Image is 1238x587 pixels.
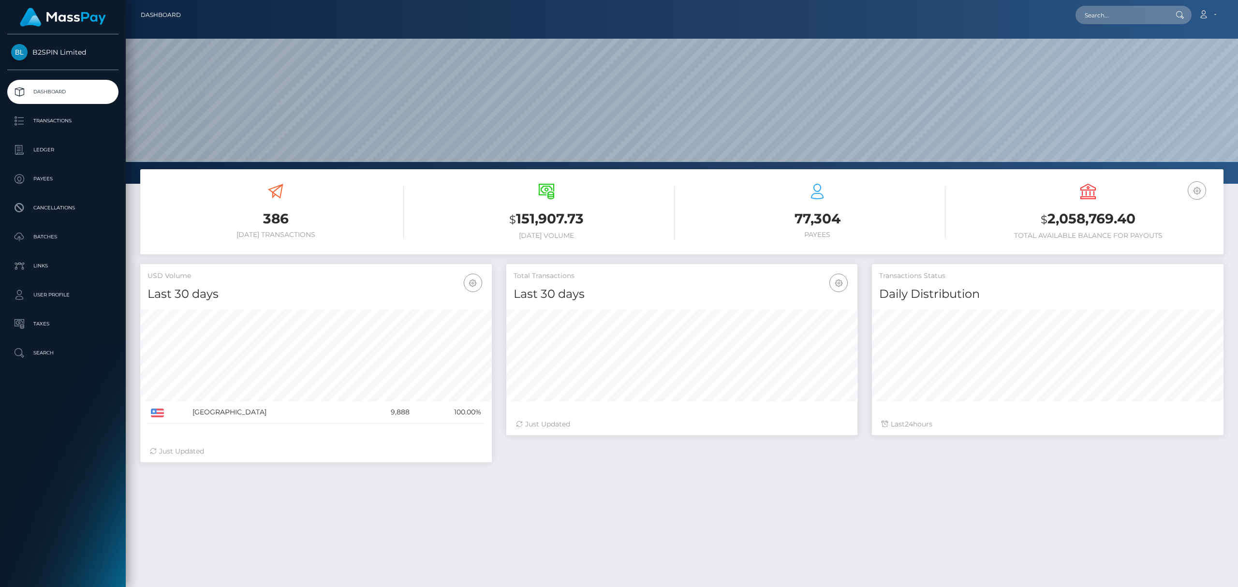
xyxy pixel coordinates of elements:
[689,209,945,228] h3: 77,304
[7,196,118,220] a: Cancellations
[7,225,118,249] a: Batches
[11,172,115,186] p: Payees
[11,143,115,157] p: Ledger
[879,286,1216,303] h4: Daily Distribution
[7,109,118,133] a: Transactions
[11,317,115,331] p: Taxes
[7,312,118,336] a: Taxes
[11,85,115,99] p: Dashboard
[418,232,675,240] h6: [DATE] Volume
[1041,213,1047,226] small: $
[189,401,359,424] td: [GEOGRAPHIC_DATA]
[7,341,118,365] a: Search
[147,271,485,281] h5: USD Volume
[147,231,404,239] h6: [DATE] Transactions
[516,419,848,429] div: Just Updated
[7,283,118,307] a: User Profile
[689,231,945,239] h6: Payees
[418,209,675,229] h3: 151,907.73
[151,409,164,417] img: US.png
[7,254,118,278] a: Links
[11,44,28,60] img: B2SPIN Limited
[359,401,413,424] td: 9,888
[11,288,115,302] p: User Profile
[960,232,1216,240] h6: Total Available Balance for Payouts
[882,419,1214,429] div: Last hours
[11,114,115,128] p: Transactions
[11,259,115,273] p: Links
[509,213,516,226] small: $
[7,138,118,162] a: Ledger
[7,167,118,191] a: Payees
[20,8,106,27] img: MassPay Logo
[905,420,913,428] span: 24
[1076,6,1166,24] input: Search...
[514,286,851,303] h4: Last 30 days
[7,80,118,104] a: Dashboard
[413,401,484,424] td: 100.00%
[147,286,485,303] h4: Last 30 days
[514,271,851,281] h5: Total Transactions
[11,346,115,360] p: Search
[11,201,115,215] p: Cancellations
[7,48,118,57] span: B2SPIN Limited
[960,209,1216,229] h3: 2,058,769.40
[150,446,482,456] div: Just Updated
[11,230,115,244] p: Batches
[879,271,1216,281] h5: Transactions Status
[141,5,181,25] a: Dashboard
[147,209,404,228] h3: 386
